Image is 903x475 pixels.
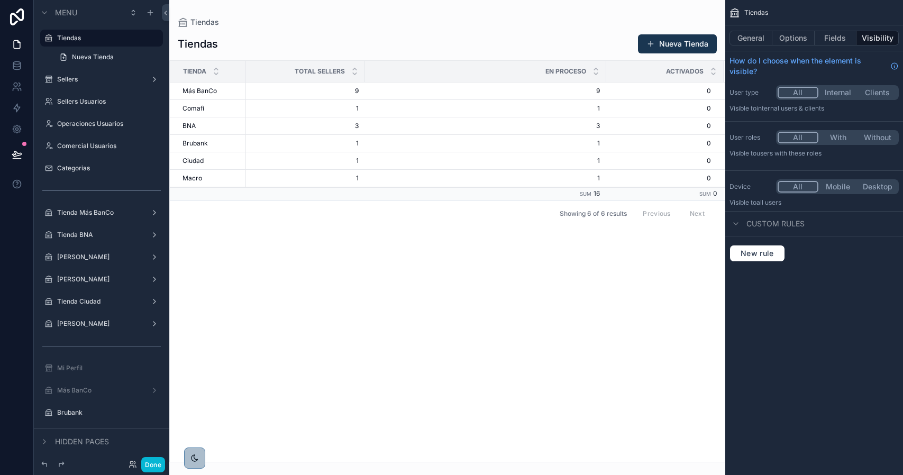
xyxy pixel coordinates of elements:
label: User roles [729,133,772,142]
label: Tienda Ciudad [57,297,146,306]
a: BNA [183,122,240,130]
span: BNA [183,122,196,130]
span: En Proceso [545,67,586,76]
label: Operaciones Usuarios [57,120,161,128]
a: Más BanCo [183,87,240,95]
button: Done [141,457,165,472]
span: New rule [736,249,778,258]
span: Tienda [183,67,206,76]
label: Comercial Usuarios [57,142,161,150]
p: Visible to [729,104,899,113]
button: Visibility [856,31,899,45]
span: Más BanCo [183,87,217,95]
a: Ciudad [183,157,240,165]
span: Total Sellers [295,67,345,76]
span: Internal users & clients [756,104,824,112]
label: Mi Perfil [57,364,161,372]
a: Comafi [183,104,240,113]
button: All [778,87,818,98]
span: Activados [666,67,704,76]
label: Más BanCo [57,386,146,395]
label: Tiendas [57,34,157,42]
span: Comafi [183,104,204,113]
span: Brubank [183,139,208,148]
label: Sellers [57,75,146,84]
small: Sum [699,191,711,197]
span: 16 [594,189,600,197]
small: Sum [580,191,591,197]
label: Brubank [57,408,161,417]
a: Brubank [183,139,240,148]
p: Visible to [729,198,899,207]
span: Showing 6 of 6 results [560,209,627,218]
button: With [818,132,858,143]
span: Ciudad [183,157,204,165]
label: Categorias [57,164,161,172]
span: all users [756,198,781,206]
span: Hidden pages [55,436,109,447]
span: Nueva Tienda [72,53,114,61]
span: How do I choose when the element is visible? [729,56,886,77]
label: Device [729,182,772,191]
label: [PERSON_NAME] [57,275,146,284]
span: Macro [183,174,202,182]
a: Macro [183,174,240,182]
label: User type [729,88,772,97]
button: All [778,181,818,193]
a: How do I choose when the element is visible? [729,56,899,77]
span: 0 [713,189,717,197]
button: Without [858,132,897,143]
label: Tienda BNA [57,231,146,239]
button: New rule [729,245,785,262]
span: Tiendas [744,8,768,17]
label: [PERSON_NAME] [57,319,146,328]
button: Fields [815,31,857,45]
a: Nueva Tienda [53,49,163,66]
button: Clients [858,87,897,98]
button: All [778,132,818,143]
button: General [729,31,772,45]
button: Desktop [858,181,897,193]
label: Tienda Más BanCo [57,208,146,217]
span: Menu [55,7,77,18]
label: [PERSON_NAME] [57,253,146,261]
p: Visible to [729,149,899,158]
span: Custom rules [746,218,805,229]
button: Mobile [818,181,858,193]
span: Users with these roles [756,149,822,157]
button: Options [772,31,815,45]
label: Sellers Usuarios [57,97,161,106]
button: Internal [818,87,858,98]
